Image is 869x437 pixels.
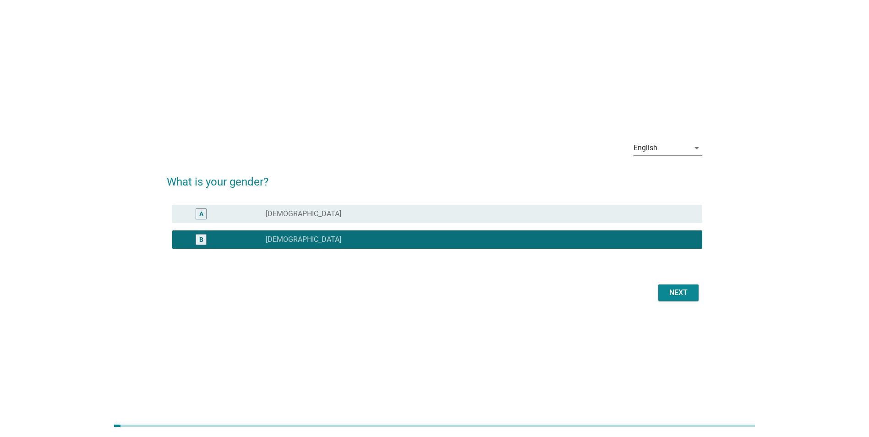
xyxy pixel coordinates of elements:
[266,209,341,218] label: [DEMOGRAPHIC_DATA]
[167,164,702,190] h2: What is your gender?
[666,287,691,298] div: Next
[634,144,657,152] div: English
[199,235,203,245] div: B
[691,142,702,153] i: arrow_drop_down
[266,235,341,244] label: [DEMOGRAPHIC_DATA]
[658,284,699,301] button: Next
[199,209,203,219] div: A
